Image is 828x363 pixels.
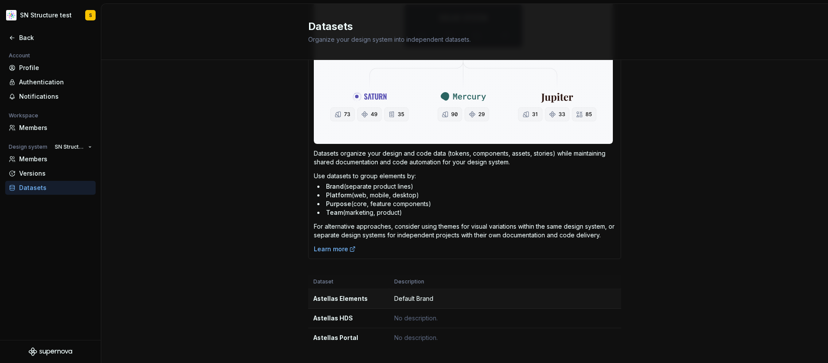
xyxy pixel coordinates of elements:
[317,200,615,208] li: (core, feature components)
[29,347,72,356] svg: Supernova Logo
[313,333,384,342] div: Astellas Portal
[308,36,471,43] span: Organize your design system into independent datasets.
[308,20,611,33] h2: Datasets
[326,200,351,207] span: Purpose
[5,167,96,180] a: Versions
[313,294,384,303] div: Astellas Elements
[5,121,96,135] a: Members
[5,31,96,45] a: Back
[317,182,615,191] li: (separate product lines)
[314,222,615,240] p: For alternative approaches, consider using themes for visual variations within the same design sy...
[19,183,92,192] div: Datasets
[389,275,621,289] th: Description
[313,314,384,323] div: Astellas HDS
[5,61,96,75] a: Profile
[19,78,92,87] div: Authentication
[19,123,92,132] div: Members
[389,328,621,348] td: No description.
[314,149,615,167] p: Datasets organize your design and code data (tokens, components, assets, stories) while maintaini...
[5,142,51,152] div: Design system
[19,33,92,42] div: Back
[6,10,17,20] img: b2369ad3-f38c-46c1-b2a2-f2452fdbdcd2.png
[314,245,356,253] a: Learn more
[317,208,615,217] li: (marketing, product)
[326,191,352,199] span: Platform
[19,92,92,101] div: Notifications
[2,6,99,25] button: SN Structure testS
[19,63,92,72] div: Profile
[308,275,389,289] th: Dataset
[389,289,621,309] td: Default Brand
[5,181,96,195] a: Datasets
[5,110,42,121] div: Workspace
[317,191,615,200] li: (web, mobile, desktop)
[55,143,85,150] span: SN Structure test
[326,209,343,216] span: Team
[389,309,621,328] td: No description.
[5,50,33,61] div: Account
[5,90,96,103] a: Notifications
[5,152,96,166] a: Members
[89,12,92,19] div: S
[5,75,96,89] a: Authentication
[20,11,72,20] div: SN Structure test
[19,169,92,178] div: Versions
[326,183,344,190] span: Brand
[19,155,92,163] div: Members
[314,172,615,180] p: Use datasets to group elements by:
